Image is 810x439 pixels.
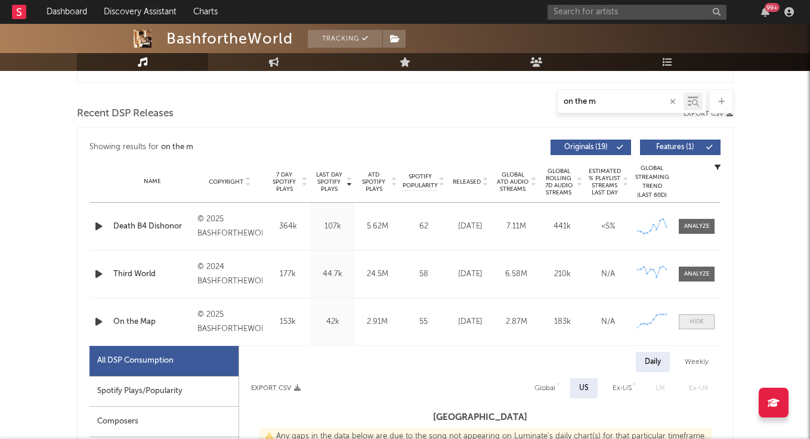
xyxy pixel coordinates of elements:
div: Name [113,177,191,186]
span: Released [453,178,481,186]
span: Global ATD Audio Streams [496,171,529,193]
a: Third World [113,268,191,280]
div: Daily [636,352,670,372]
div: Ex-US [613,381,632,395]
div: © 2024 BASHFORTHEWORLDLLC [197,260,262,289]
a: Death B4 Dishonor [113,221,191,233]
input: Search for artists [548,5,726,20]
div: [DATE] [450,268,490,280]
div: [DATE] [450,221,490,233]
div: 364k [268,221,307,233]
div: 42k [313,316,352,328]
div: © 2025 BASHFORTHEWORLDLLC [197,212,262,241]
div: 55 [403,316,444,328]
span: 7 Day Spotify Plays [268,171,300,193]
h3: [GEOGRAPHIC_DATA] [239,410,721,425]
div: 24.5M [358,268,397,280]
div: N/A [588,268,628,280]
div: US [579,381,589,395]
div: Composers [89,407,239,437]
div: Weekly [676,352,718,372]
div: [DATE] [450,316,490,328]
span: Last Day Spotify Plays [313,171,345,193]
button: Features(1) [640,140,721,155]
div: All DSP Consumption [97,354,174,368]
div: © 2025 BASHFORTHEWORLDLLC [197,308,262,336]
div: 153k [268,316,307,328]
div: 441k [542,221,582,233]
div: 44.7k [313,268,352,280]
span: Global Rolling 7D Audio Streams [542,168,575,196]
div: 107k [313,221,352,233]
div: All DSP Consumption [89,346,239,376]
span: Estimated % Playlist Streams Last Day [588,168,621,196]
div: 2.91M [358,316,397,328]
div: 177k [268,268,307,280]
div: 183k [542,316,582,328]
div: 6.58M [496,268,536,280]
input: Search by song name or URL [558,97,684,107]
div: <5% [588,221,628,233]
div: N/A [588,316,628,328]
a: On the Map [113,316,191,328]
span: Recent DSP Releases [77,107,174,121]
div: 7.11M [496,221,536,233]
div: 99 + [765,3,780,12]
div: 5.62M [358,221,397,233]
button: Tracking [308,30,382,48]
div: BashfortheWorld [166,30,293,48]
span: Features ( 1 ) [648,144,703,151]
div: 2.87M [496,316,536,328]
span: Copyright [209,178,243,186]
span: Originals ( 19 ) [558,144,613,151]
div: Spotify Plays/Popularity [89,376,239,407]
div: Showing results for [89,140,405,155]
button: Export CSV [684,110,733,118]
div: Global [534,381,555,395]
div: Global Streaming Trend (Last 60D) [634,164,670,200]
button: 99+ [761,7,769,17]
div: 210k [542,268,582,280]
button: Export CSV [251,385,301,392]
span: ATD Spotify Plays [358,171,389,193]
div: 62 [403,221,444,233]
span: Spotify Popularity [403,172,438,190]
button: Originals(19) [551,140,631,155]
div: 58 [403,268,444,280]
div: on the m [161,140,193,154]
